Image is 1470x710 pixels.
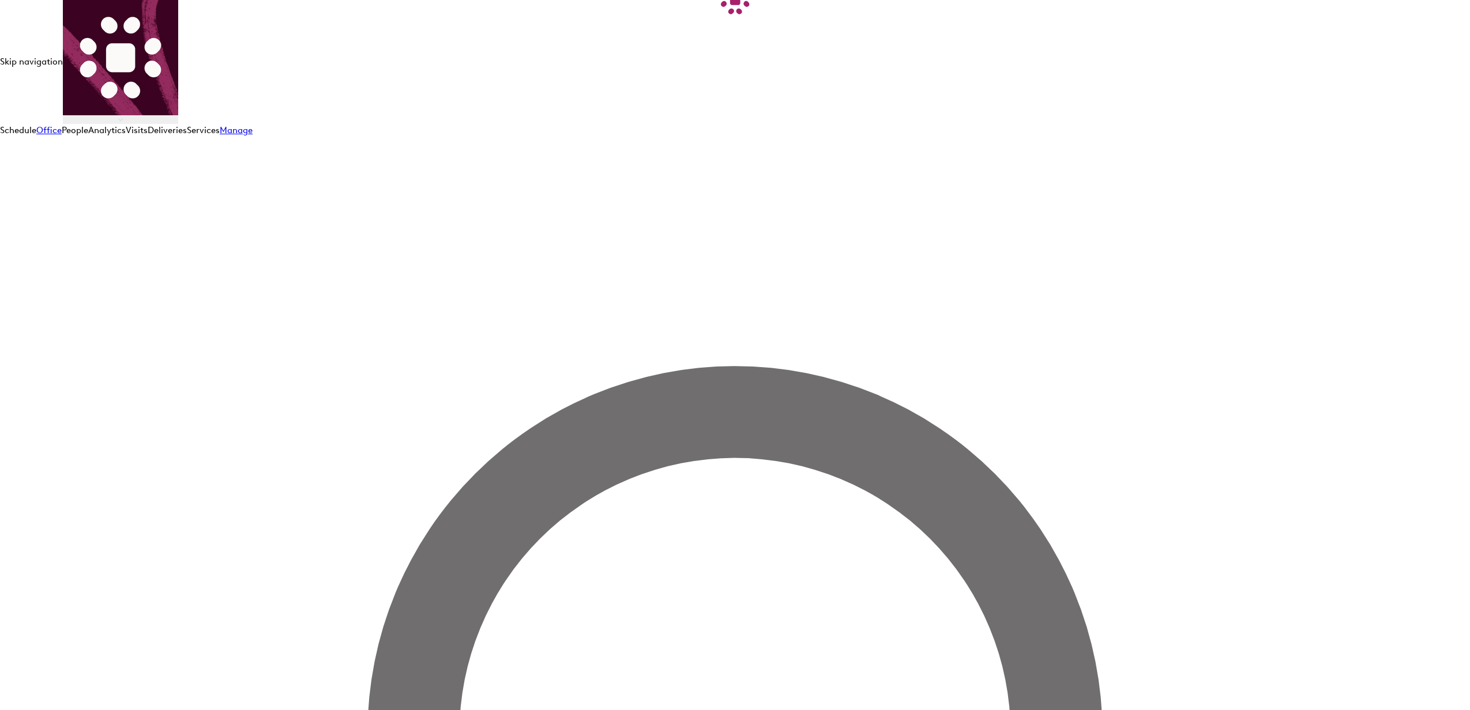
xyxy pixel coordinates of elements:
[220,125,253,135] a: Manage
[88,125,126,135] a: Analytics
[62,125,88,135] a: People
[126,125,148,135] a: Visits
[148,125,187,135] a: Deliveries
[36,125,62,135] a: Office
[187,125,220,135] a: Services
